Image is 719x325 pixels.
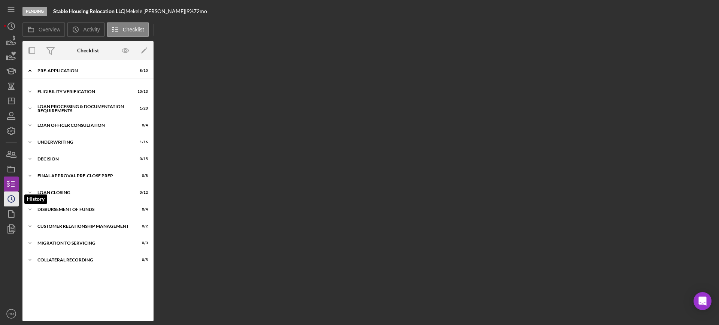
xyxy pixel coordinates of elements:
div: Mekele [PERSON_NAME] | [125,8,186,14]
button: Activity [67,22,104,37]
b: Stable Housing Relocation LLC [53,8,124,14]
div: Migration to Servicing [37,241,129,245]
div: 1 / 16 [134,140,148,144]
div: 0 / 4 [134,123,148,128]
text: RM [9,312,14,316]
div: Open Intercom Messenger [694,292,712,310]
div: 0 / 4 [134,207,148,212]
div: 1 / 20 [134,106,148,111]
div: Loan Processing & Documentation Requirements [37,104,129,113]
div: Disbursement of Funds [37,207,129,212]
label: Activity [83,27,100,33]
div: 9 % [186,8,194,14]
div: 0 / 3 [134,241,148,245]
div: 8 / 10 [134,68,148,73]
div: 72 mo [194,8,207,14]
div: | [53,8,125,14]
label: Overview [39,27,60,33]
button: Overview [22,22,65,37]
div: Pending [22,7,47,16]
div: 0 / 2 [134,224,148,229]
div: Checklist [77,47,99,53]
div: Collateral Recording [37,258,129,262]
div: Loan Closing [37,190,129,195]
label: Checklist [123,27,144,33]
div: 0 / 5 [134,258,148,262]
div: 0 / 15 [134,157,148,161]
button: RM [4,306,19,321]
div: Pre-Application [37,68,129,73]
div: Customer Relationship Management [37,224,129,229]
div: Final Approval Pre-Close Prep [37,174,129,178]
div: Eligibility Verification [37,89,129,94]
div: Loan Officer Consultation [37,123,129,128]
div: 0 / 8 [134,174,148,178]
button: Checklist [107,22,149,37]
div: Underwriting [37,140,129,144]
div: 10 / 13 [134,89,148,94]
div: 0 / 12 [134,190,148,195]
div: Decision [37,157,129,161]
